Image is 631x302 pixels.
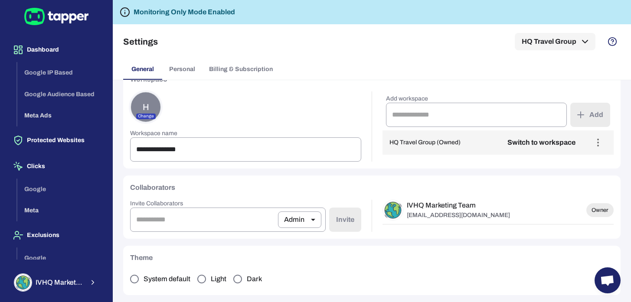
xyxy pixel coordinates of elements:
a: Clicks [7,162,105,169]
h6: Monitoring Only Mode Enabled [134,7,235,17]
button: HQ Travel Group [515,33,595,50]
div: H [130,91,161,123]
div: Open chat [595,267,621,293]
p: HQ Travel Group (Owned) [389,139,461,146]
span: IVHQ Marketing Team [36,278,84,287]
span: General [131,65,154,73]
h6: Workspace name [130,130,361,137]
span: Light [211,275,226,283]
a: Meta [17,206,105,214]
a: Meta Ads [17,111,105,119]
button: IVHQ Marketing TeamIVHQ Marketing Team [7,270,105,295]
h6: Collaborators [130,182,175,193]
button: Clicks [7,154,105,179]
span: Owner [586,207,614,214]
div: Admin [278,208,321,232]
p: Change [136,114,156,119]
h5: Settings [123,36,158,47]
a: Exclusions [7,231,105,238]
button: Switch to workspace [500,134,582,151]
button: Exclusions [7,223,105,247]
h6: Add workspace [386,95,567,103]
svg: Tapper is not blocking any fraudulent activity for this domain [120,7,130,17]
img: IVHQ Marketing Team [383,200,403,220]
button: Dashboard [7,38,105,62]
button: Meta Ads [17,105,105,127]
a: Protected Websites [7,136,105,143]
a: Dashboard [7,45,105,53]
h6: Theme [130,253,153,263]
img: IVHQ Marketing Team [15,274,31,291]
span: Dark [247,275,262,283]
span: Billing & Subscription [209,65,273,73]
h6: Invite Collaborators [130,200,361,208]
span: Personal [169,65,195,73]
button: Protected Websites [7,128,105,153]
h6: IVHQ Marketing Team [407,201,510,210]
button: HChange [130,91,161,123]
span: System default [144,275,190,283]
p: [EMAIL_ADDRESS][DOMAIN_NAME] [407,211,510,219]
button: Meta [17,200,105,221]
